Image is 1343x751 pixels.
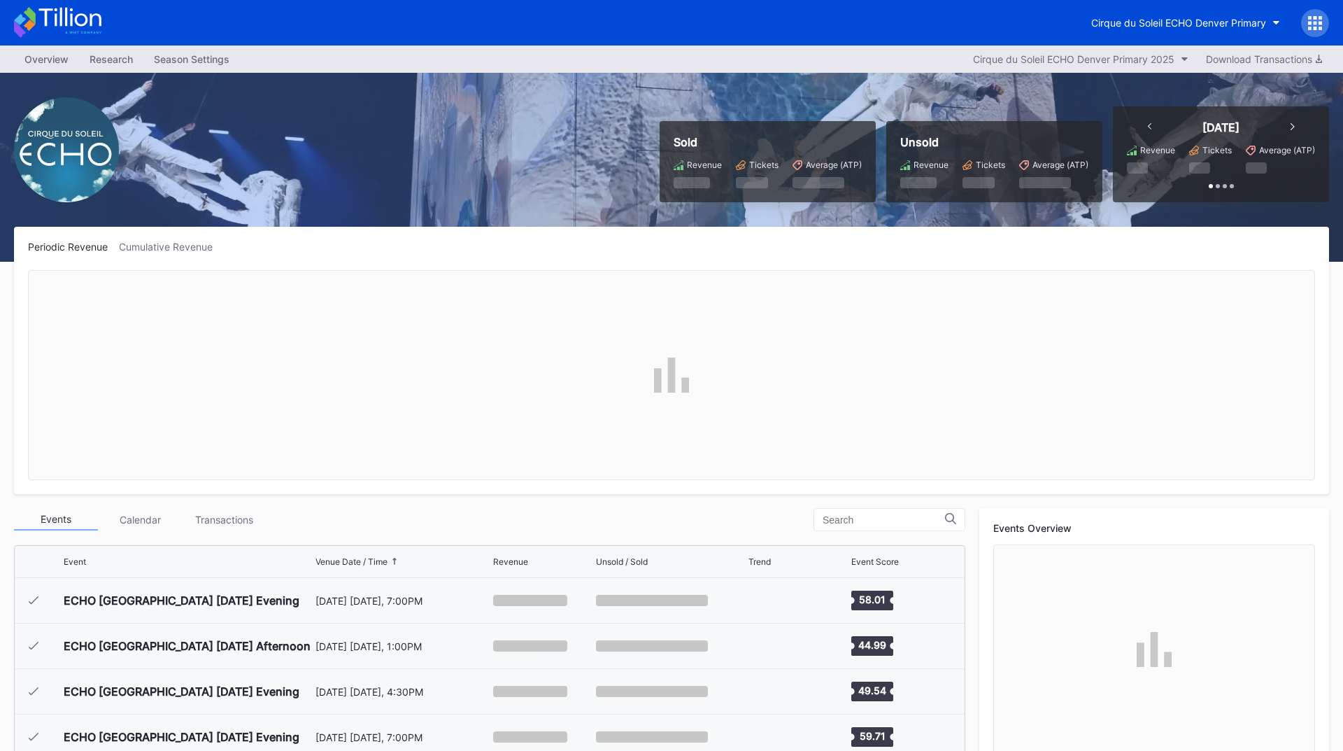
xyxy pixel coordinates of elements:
svg: Chart title [748,583,790,618]
div: [DATE] [DATE], 4:30PM [315,686,490,698]
div: ECHO [GEOGRAPHIC_DATA] [DATE] Evening [64,730,299,744]
a: Research [79,49,143,69]
svg: Chart title [748,674,790,709]
text: 58.01 [859,594,886,605]
div: Revenue [687,160,722,170]
div: ECHO [GEOGRAPHIC_DATA] [DATE] Evening [64,685,299,699]
div: Revenue [914,160,948,170]
div: Transactions [182,509,266,531]
div: Trend [748,556,771,567]
div: Tickets [976,160,1005,170]
div: ECHO [GEOGRAPHIC_DATA] [DATE] Evening [64,594,299,608]
svg: Chart title [748,629,790,664]
div: Unsold [900,135,1088,149]
img: Cirque_du_Soleil_ECHO_Denver_Primary.png [14,97,119,202]
div: Unsold / Sold [596,556,648,567]
input: Search [823,514,945,526]
div: Average (ATP) [1259,145,1315,155]
button: Download Transactions [1199,50,1329,69]
text: 49.54 [858,685,886,696]
a: Overview [14,49,79,69]
text: 44.99 [858,639,886,651]
div: Tickets [1202,145,1232,155]
div: Sold [674,135,862,149]
div: Average (ATP) [1032,160,1088,170]
div: [DATE] [1202,120,1239,134]
div: [DATE] [DATE], 7:00PM [315,731,490,743]
text: 59.71 [859,730,885,742]
a: Season Settings [143,49,240,69]
div: Venue Date / Time [315,556,388,567]
div: Revenue [493,556,528,567]
div: ECHO [GEOGRAPHIC_DATA] [DATE] Afternoon [64,639,311,653]
div: Cumulative Revenue [119,241,224,253]
div: Calendar [98,509,182,531]
div: Tickets [749,160,779,170]
div: Events Overview [993,522,1315,534]
div: Periodic Revenue [28,241,119,253]
div: [DATE] [DATE], 7:00PM [315,595,490,607]
div: Revenue [1140,145,1175,155]
div: Event Score [851,556,899,567]
div: Event [64,556,86,567]
div: Download Transactions [1206,53,1322,65]
button: Cirque du Soleil ECHO Denver Primary [1081,10,1291,36]
div: Cirque du Soleil ECHO Denver Primary 2025 [973,53,1174,65]
div: Average (ATP) [806,160,862,170]
div: [DATE] [DATE], 1:00PM [315,640,490,652]
div: Cirque du Soleil ECHO Denver Primary [1091,17,1266,29]
button: Cirque du Soleil ECHO Denver Primary 2025 [966,50,1195,69]
div: Events [14,509,98,531]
